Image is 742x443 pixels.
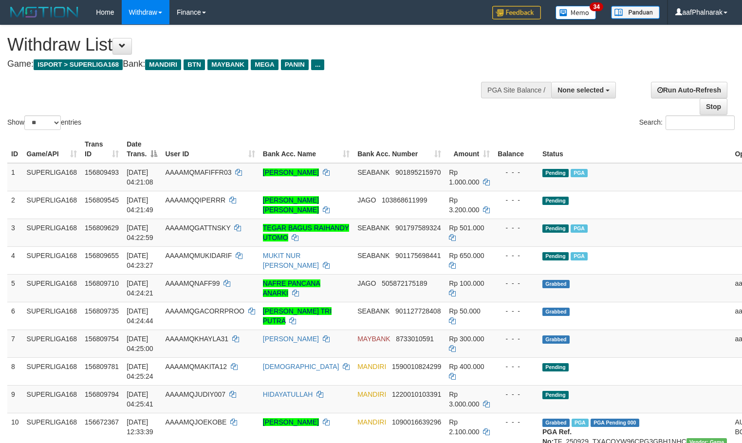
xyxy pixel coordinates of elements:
span: Pending [542,169,569,177]
span: Marked by aafromsomean [571,224,588,233]
span: [DATE] 04:24:44 [127,307,153,325]
th: Balance [494,135,538,163]
div: - - - [498,306,535,316]
a: HIDAYATULLAH [263,390,313,398]
span: Pending [542,391,569,399]
span: Copy 505872175189 to clipboard [382,279,427,287]
span: 156809754 [85,335,119,343]
span: Rp 3.000.000 [449,390,479,408]
span: 156809710 [85,279,119,287]
a: [PERSON_NAME] [263,335,319,343]
span: Copy 8733010591 to clipboard [396,335,434,343]
th: Bank Acc. Number: activate to sort column ascending [353,135,445,163]
span: Grabbed [542,335,570,344]
span: AAAAMQJOEKOBE [165,418,226,426]
span: [DATE] 04:25:41 [127,390,153,408]
td: 9 [7,385,23,413]
span: JAGO [357,279,376,287]
a: NAFRE PANCANA ANARKI [263,279,320,297]
a: [PERSON_NAME] [PERSON_NAME] [263,196,319,214]
span: [DATE] 04:24:21 [127,279,153,297]
span: 156809545 [85,196,119,204]
td: SUPERLIGA168 [23,357,81,385]
span: Copy 1090016639296 to clipboard [392,418,441,426]
span: 156809794 [85,390,119,398]
span: [DATE] 04:21:08 [127,168,153,186]
span: AAAAMQJUDIY007 [165,390,225,398]
h4: Game: Bank: [7,59,485,69]
a: [PERSON_NAME] TRI PUTRA [263,307,332,325]
div: - - - [498,389,535,399]
th: Status [538,135,731,163]
td: SUPERLIGA168 [23,385,81,413]
span: None selected [557,86,604,94]
span: Grabbed [542,419,570,427]
span: Rp 300.000 [449,335,484,343]
span: Copy 901175698441 to clipboard [395,252,441,259]
span: AAAAMQGATTNSKY [165,224,230,232]
span: MANDIRI [357,418,386,426]
span: [DATE] 04:21:49 [127,196,153,214]
td: SUPERLIGA168 [23,219,81,246]
span: BTN [184,59,205,70]
span: 156672367 [85,418,119,426]
a: TEGAR BAGUS RAIHANDY UTOMO [263,224,349,241]
td: SUPERLIGA168 [23,246,81,274]
button: None selected [551,82,616,98]
div: - - - [498,223,535,233]
div: - - - [498,251,535,260]
span: SEABANK [357,224,390,232]
td: SUPERLIGA168 [23,302,81,330]
span: 156809493 [85,168,119,176]
span: Copy 1590010824299 to clipboard [392,363,441,370]
span: Rp 400.000 [449,363,484,370]
span: AAAAMQMUKIDARIF [165,252,232,259]
span: Pending [542,363,569,371]
span: Copy 103868611999 to clipboard [382,196,427,204]
a: [PERSON_NAME] [263,418,319,426]
span: PANIN [281,59,309,70]
label: Search: [639,115,735,130]
span: AAAAMQGACORRPROO [165,307,244,315]
td: 2 [7,191,23,219]
th: Game/API: activate to sort column ascending [23,135,81,163]
a: [PERSON_NAME] [263,168,319,176]
input: Search: [666,115,735,130]
span: AAAAMQKHAYLA31 [165,335,228,343]
span: Pending [542,224,569,233]
span: MANDIRI [145,59,181,70]
span: 156809735 [85,307,119,315]
span: AAAAMQQIPERRR [165,196,225,204]
div: - - - [498,278,535,288]
td: 1 [7,163,23,191]
span: Grabbed [542,308,570,316]
a: Run Auto-Refresh [651,82,727,98]
td: SUPERLIGA168 [23,274,81,302]
span: Rp 3.200.000 [449,196,479,214]
span: Marked by aafromsomean [571,252,588,260]
span: JAGO [357,196,376,204]
span: AAAAMQMAKITA12 [165,363,227,370]
span: MAYBANK [357,335,390,343]
img: Feedback.jpg [492,6,541,19]
th: Date Trans.: activate to sort column descending [123,135,161,163]
a: MUKIT NUR [PERSON_NAME] [263,252,319,269]
span: 156809629 [85,224,119,232]
select: Showentries [24,115,61,130]
span: Rp 650.000 [449,252,484,259]
span: [DATE] 04:22:59 [127,224,153,241]
td: 5 [7,274,23,302]
img: Button%20Memo.svg [556,6,596,19]
span: MEGA [251,59,278,70]
a: [DEMOGRAPHIC_DATA] [263,363,339,370]
img: panduan.png [611,6,660,19]
span: Copy 1220010103391 to clipboard [392,390,441,398]
span: [DATE] 04:25:24 [127,363,153,380]
span: Marked by aafsengchandara [572,419,589,427]
span: Copy 901127728408 to clipboard [395,307,441,315]
span: Rp 2.100.000 [449,418,479,436]
span: ... [311,59,324,70]
span: SEABANK [357,252,390,259]
span: MANDIRI [357,390,386,398]
th: ID [7,135,23,163]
